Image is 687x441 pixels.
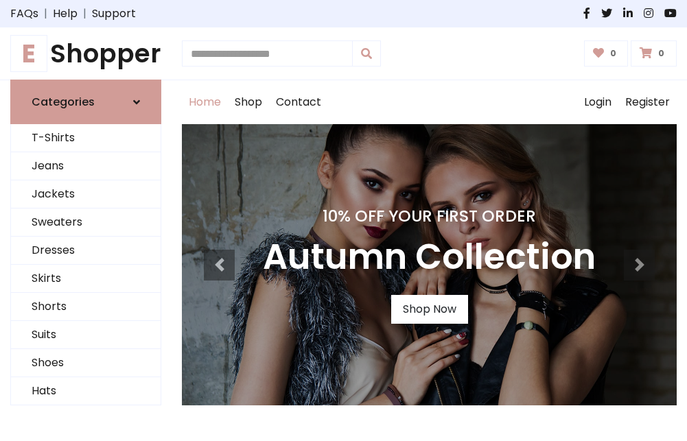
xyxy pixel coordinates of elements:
[32,95,95,108] h6: Categories
[182,80,228,124] a: Home
[10,80,161,124] a: Categories
[228,80,269,124] a: Shop
[11,152,161,180] a: Jeans
[11,237,161,265] a: Dresses
[11,377,161,405] a: Hats
[577,80,618,124] a: Login
[10,38,161,69] a: EShopper
[10,38,161,69] h1: Shopper
[92,5,136,22] a: Support
[584,40,629,67] a: 0
[11,124,161,152] a: T-Shirts
[11,265,161,293] a: Skirts
[263,237,596,278] h3: Autumn Collection
[269,80,328,124] a: Contact
[655,47,668,60] span: 0
[10,35,47,72] span: E
[11,321,161,349] a: Suits
[38,5,53,22] span: |
[53,5,78,22] a: Help
[11,208,161,237] a: Sweaters
[10,5,38,22] a: FAQs
[78,5,92,22] span: |
[391,295,468,324] a: Shop Now
[11,293,161,321] a: Shorts
[263,206,596,226] h4: 10% Off Your First Order
[11,180,161,208] a: Jackets
[11,349,161,377] a: Shoes
[607,47,620,60] span: 0
[618,80,677,124] a: Register
[631,40,677,67] a: 0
